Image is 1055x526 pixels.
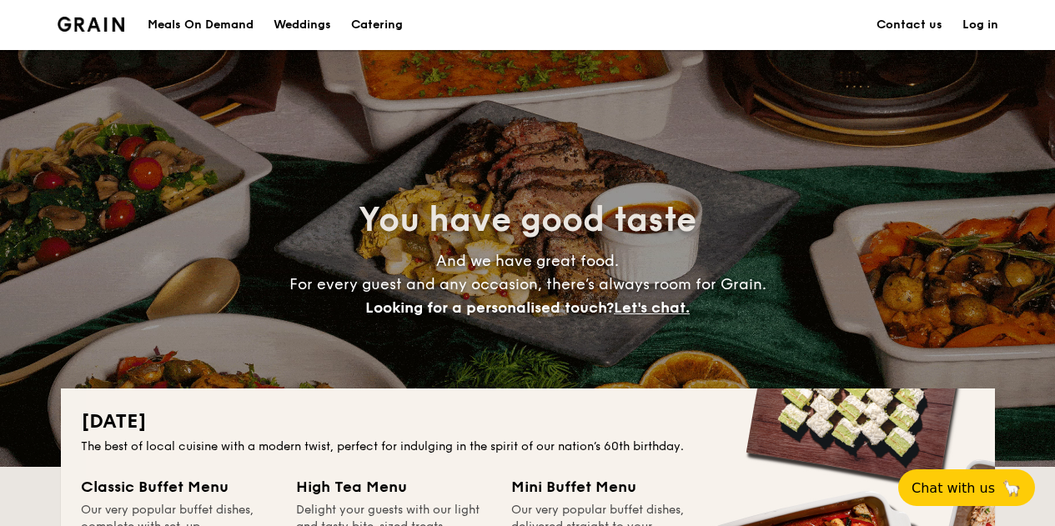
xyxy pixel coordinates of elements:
span: Let's chat. [614,298,690,317]
div: Mini Buffet Menu [511,475,706,498]
span: Chat with us [912,480,995,496]
img: Grain [58,17,125,32]
span: 🦙 [1002,478,1022,498]
div: The best of local cuisine with a modern twist, perfect for indulging in the spirit of our nation’... [81,438,975,455]
a: Logotype [58,17,125,32]
button: Chat with us🦙 [898,469,1035,506]
div: Classic Buffet Menu [81,475,276,498]
h2: [DATE] [81,408,975,435]
div: High Tea Menu [296,475,491,498]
